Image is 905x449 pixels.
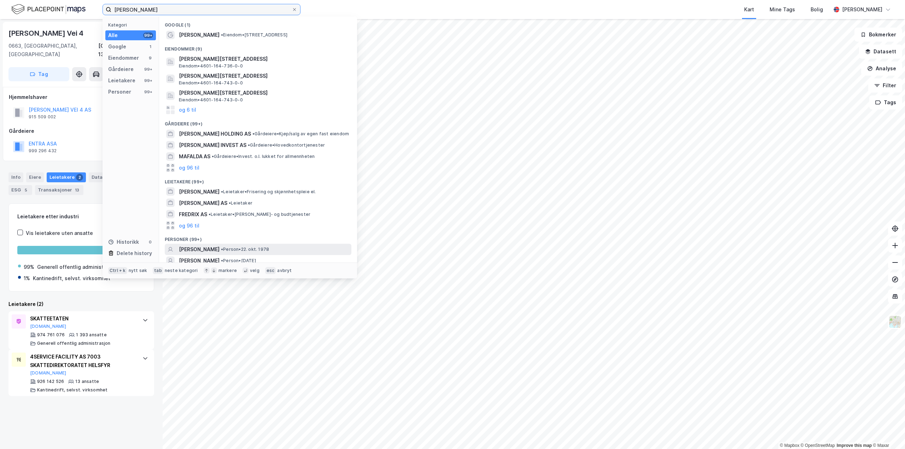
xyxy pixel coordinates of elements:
div: Delete history [117,249,152,258]
div: nytt søk [129,268,147,273]
div: 4SERVICE FACILITY AS 7003 SKATTEDIREKTORATET HELSFYR [30,353,135,370]
span: [PERSON_NAME] [179,256,220,265]
button: og 6 til [179,106,196,114]
div: markere [218,268,237,273]
div: Kantinedrift, selvst. virksomhet [33,274,110,283]
div: 99+ [143,66,153,72]
img: Z [888,315,902,329]
div: Leietakere (99+) [159,173,357,186]
div: 974 761 076 [37,332,65,338]
div: 999 296 432 [29,148,57,154]
div: esc [265,267,276,274]
div: Eiendommer [108,54,139,62]
span: • [221,247,223,252]
span: Leietaker [229,200,252,206]
div: 9 [147,55,153,61]
span: Gårdeiere • Kjøp/salg av egen fast eiendom [252,131,349,137]
div: 2 [76,174,83,181]
span: [PERSON_NAME] [179,188,220,196]
button: [DOMAIN_NAME] [30,324,66,329]
div: 1 393 ansatte [76,332,107,338]
div: tab [153,267,163,274]
div: Leietakere etter industri [17,212,145,221]
div: Leietakere (2) [8,300,154,308]
button: Tag [8,67,69,81]
div: Historikk [108,238,139,246]
div: 926 142 526 [37,379,64,384]
button: Filter [868,78,902,93]
div: Kontrollprogram for chat [870,415,905,449]
div: Kantinedrift, selvst. virksomhet [37,387,107,393]
div: 915 509 002 [29,114,56,120]
div: [PERSON_NAME] [842,5,882,14]
span: [PERSON_NAME] [179,31,220,39]
span: • [221,32,223,37]
div: Datasett [89,172,124,182]
div: 1% [24,274,30,283]
span: [PERSON_NAME] HOLDING AS [179,130,251,138]
div: Kategori [108,22,156,28]
span: • [221,258,223,263]
div: Transaksjoner [35,185,83,195]
div: Ctrl + k [108,267,127,274]
div: Gårdeiere [9,127,154,135]
span: Eiendom • 4601-164-743-0-0 [179,80,243,86]
span: FREDRIX AS [179,210,207,219]
button: og 96 til [179,164,199,172]
span: Person • 22. okt. 1978 [221,247,269,252]
div: Bolig [811,5,823,14]
button: Tags [869,95,902,110]
div: Alle [108,31,118,40]
span: Leietaker • Frisering og skjønnhetspleie el. [221,189,316,195]
a: Improve this map [837,443,872,448]
div: 99+ [143,33,153,38]
span: [PERSON_NAME] [179,245,220,254]
button: Datasett [859,45,902,59]
div: Google [108,42,126,51]
div: SKATTEETATEN [30,314,135,323]
div: Leietakere [108,76,135,85]
div: Leietakere [47,172,86,182]
span: Person • [DATE] [221,258,256,264]
div: [PERSON_NAME] Vei 4 [8,28,85,39]
div: Vis leietakere uten ansatte [26,229,93,237]
a: Mapbox [780,443,799,448]
span: • [212,154,214,159]
span: [PERSON_NAME][STREET_ADDRESS] [179,55,349,63]
iframe: Chat Widget [870,415,905,449]
img: logo.f888ab2527a4732fd821a326f86c7f29.svg [11,3,86,16]
div: Mine Tags [770,5,795,14]
span: Eiendom • 4601-164-743-0-0 [179,97,243,103]
span: [PERSON_NAME][STREET_ADDRESS] [179,72,349,80]
div: 5 [22,187,29,194]
span: Eiendom • [STREET_ADDRESS] [221,32,287,38]
span: Gårdeiere • Hovedkontortjenester [248,142,325,148]
div: 99+ [143,78,153,83]
button: og 96 til [179,221,199,230]
span: • [248,142,250,148]
div: Generell offentlig administrasjon [37,341,111,346]
div: 99% [24,263,34,271]
button: Analyse [861,61,902,76]
input: Søk på adresse, matrikkel, gårdeiere, leietakere eller personer [111,4,292,15]
span: Leietaker • [PERSON_NAME]- og budtjenester [209,212,310,217]
div: 13 [74,187,81,194]
span: [PERSON_NAME] AS [179,199,227,207]
span: • [252,131,255,136]
div: [GEOGRAPHIC_DATA], 130/167 [98,42,154,59]
button: Bokmerker [854,28,902,42]
span: MAFALDA AS [179,152,210,161]
div: Eiere [26,172,44,182]
span: • [209,212,211,217]
span: • [229,200,231,206]
span: • [221,189,223,194]
span: Eiendom • 4601-164-736-0-0 [179,63,243,69]
div: Gårdeiere (99+) [159,116,357,128]
span: [PERSON_NAME][STREET_ADDRESS] [179,89,349,97]
div: velg [250,268,259,273]
span: Gårdeiere • Invest. o.l. lukket for allmennheten [212,154,315,159]
div: ESG [8,185,32,195]
div: avbryt [277,268,292,273]
div: Gårdeiere [108,65,134,73]
div: 1 [147,44,153,49]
